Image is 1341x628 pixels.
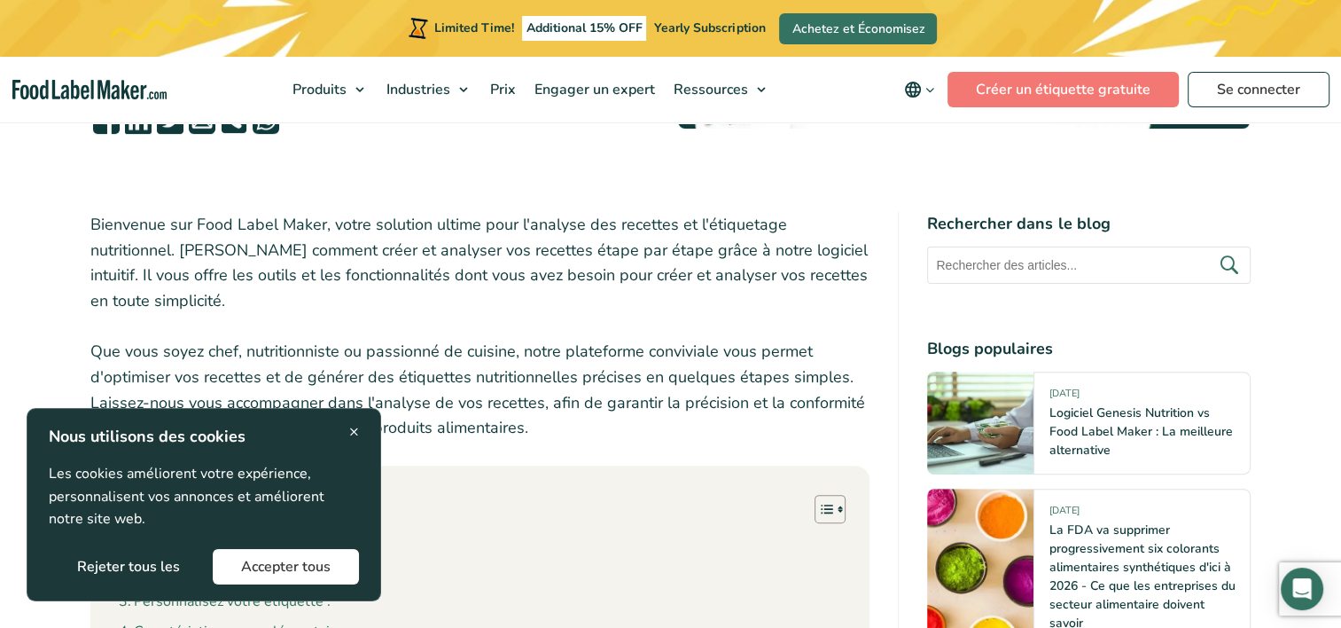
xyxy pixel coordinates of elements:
[522,16,647,41] span: Additional 15% OFF
[49,463,359,531] p: Les cookies améliorent votre expérience, personnalisent vos annonces et améliorent notre site web.
[927,337,1251,361] h4: Blogs populaires
[49,426,246,447] strong: Nous utilisons des cookies
[927,212,1251,236] h4: Rechercher dans le blog
[927,247,1251,284] input: Rechercher des articles...
[1049,404,1232,459] a: Logiciel Genesis Nutrition vs Food Label Maker : La meilleure alternative
[49,549,208,585] button: Rejeter tous les
[947,72,1179,107] a: Créer un étiquette gratuite
[90,339,870,441] p: Que vous soyez chef, nutritionniste ou passionné de cuisine, notre plateforme conviviale vous per...
[526,57,660,122] a: Engager un expert
[434,20,514,36] span: Limited Time!
[1281,568,1323,610] div: Open Intercom Messenger
[213,549,359,585] button: Accepter tous
[801,494,841,524] a: Toggle Table of Content
[90,212,870,314] p: Bienvenue sur Food Label Maker, votre solution ultime pour l'analyse des recettes et l'étiquetage...
[349,420,359,444] span: ×
[284,57,373,122] a: Produits
[287,80,348,99] span: Produits
[779,13,937,44] a: Achetez et Économisez
[481,57,521,122] a: Prix
[119,591,331,614] a: Personnalisez votre étiquette :
[1049,504,1079,524] span: [DATE]
[654,20,765,36] span: Yearly Subscription
[1049,387,1079,407] span: [DATE]
[668,80,750,99] span: Ressources
[1188,72,1329,107] a: Se connecter
[665,57,775,122] a: Ressources
[378,57,477,122] a: Industries
[381,80,452,99] span: Industries
[485,80,518,99] span: Prix
[529,80,657,99] span: Engager un expert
